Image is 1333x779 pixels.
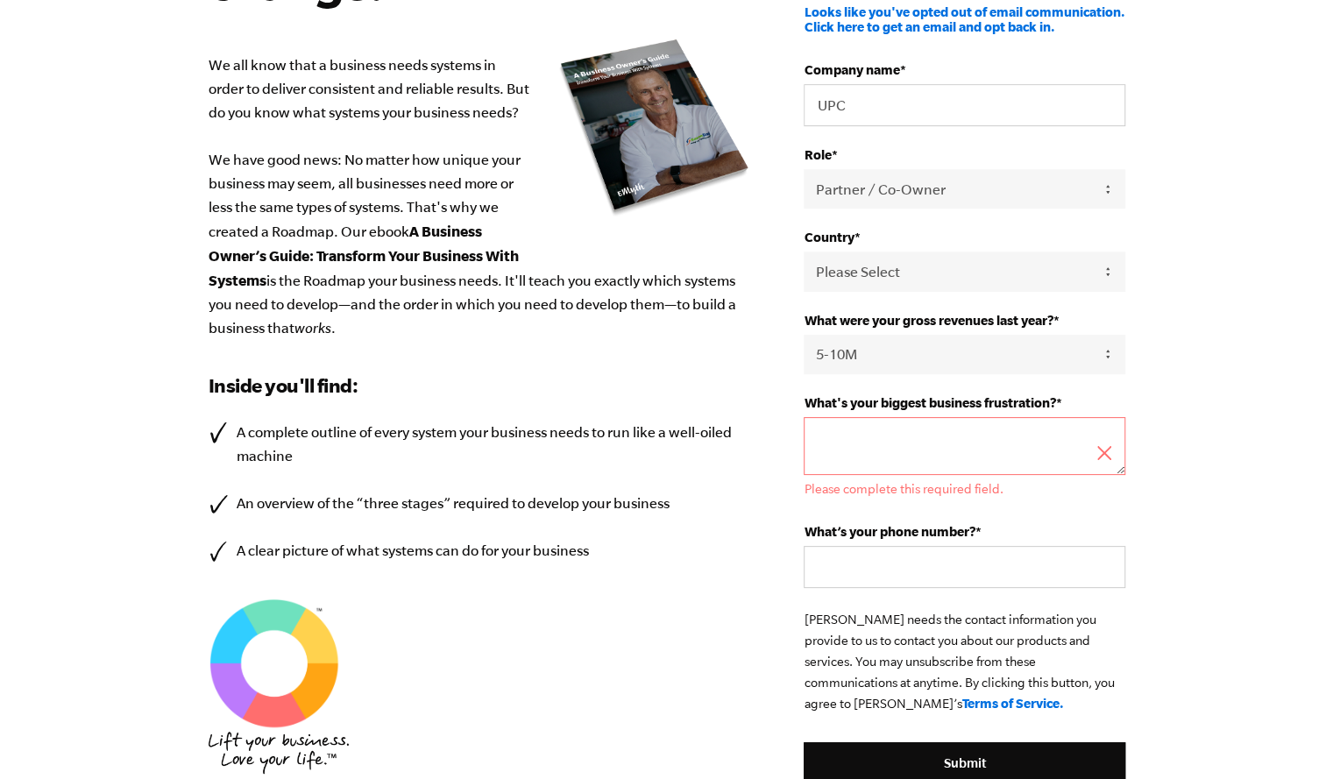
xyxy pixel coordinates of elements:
[804,62,899,77] span: Company name
[209,732,349,774] img: EMyth_Logo_BP_Hand Font_Tagline_Stacked-Medium
[804,4,1124,34] a: Looks like you've opted out of email communication. Click here to get an email and opt back in.
[804,147,831,162] span: Role
[942,654,1333,779] iframe: Chat Widget
[209,492,752,515] li: An overview of the “three stages” required to develop your business
[558,38,751,217] img: new_roadmap_cover_093019
[209,539,752,563] li: A clear picture of what systems can do for your business
[209,421,752,468] li: A complete outline of every system your business needs to run like a well-oiled machine
[804,524,975,539] span: What’s your phone number?
[209,223,519,288] b: A Business Owner’s Guide: Transform Your Business With Systems
[804,482,1124,496] label: Please complete this required field.
[804,313,1053,328] span: What were your gross revenues last year?
[804,395,1055,410] span: What's your biggest business frustration?
[804,609,1124,714] p: [PERSON_NAME] needs the contact information you provide to us to contact you about our products a...
[209,372,752,400] h3: Inside you'll find:
[209,53,752,340] p: We all know that a business needs systems in order to deliver consistent and reliable results. Bu...
[294,320,331,336] em: works
[209,598,340,729] img: EMyth SES TM Graphic
[804,230,854,244] span: Country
